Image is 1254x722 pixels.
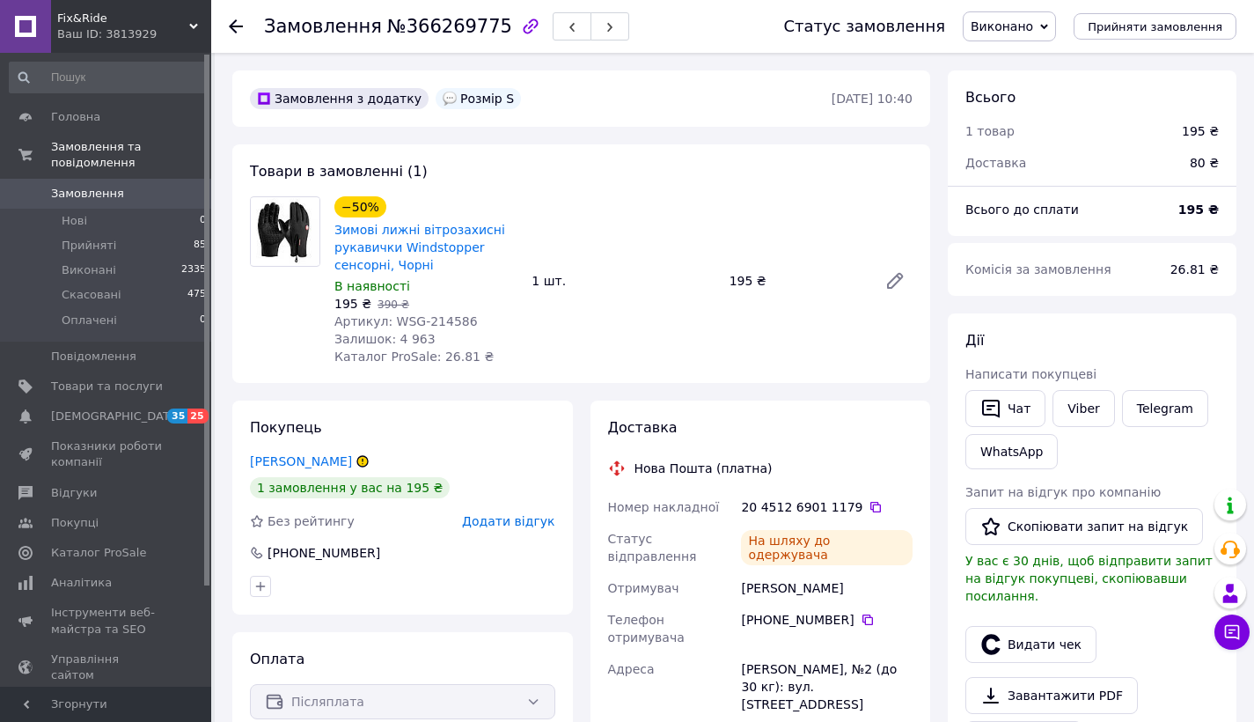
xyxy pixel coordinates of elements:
img: Зимові лижні вітрозахисні рукавички Windstopper сенсорні, Чорні [251,198,319,265]
a: Viber [1052,390,1114,427]
span: Доставка [608,419,678,436]
span: Залишок: 4 963 [334,332,436,346]
b: 195 ₴ [1178,203,1219,217]
span: 25 [187,409,208,424]
a: Завантажити PDF [965,677,1138,714]
span: Оплата [250,651,304,667]
span: Каталог ProSale: 26.81 ₴ [334,350,494,364]
span: Комісія за замовлення [965,262,1111,276]
span: Оплачені [62,313,117,328]
span: Без рейтингу [268,514,355,528]
div: Замовлення з додатку [250,88,429,109]
span: 2335 [181,262,206,278]
span: Інструменти веб-майстра та SEO [51,605,163,637]
span: Головна [51,109,100,125]
div: [PERSON_NAME], №2 (до 30 кг): вул. [STREET_ADDRESS] [737,653,916,720]
a: [PERSON_NAME] [250,454,352,468]
span: Запит на відгук про компанію [965,485,1161,499]
button: Скопіювати запит на відгук [965,508,1203,545]
span: Скасовані [62,287,121,303]
span: В наявності [334,279,410,293]
button: Видати чек [965,626,1096,663]
span: 0 [200,313,206,328]
span: Відгуки [51,485,97,501]
span: Всього [965,89,1016,106]
span: Fix&Ride [57,11,189,26]
span: Номер накладної [608,500,720,514]
span: 0 [200,213,206,229]
span: Показники роботи компанії [51,438,163,470]
span: Замовлення [264,16,382,37]
span: Телефон отримувача [608,613,685,645]
span: 35 [167,409,187,424]
span: Виконано [971,19,1033,33]
span: 475 [187,287,206,303]
span: Артикул: WSG-214586 [334,314,478,328]
span: Додати відгук [462,514,554,528]
span: Адреса [608,662,655,676]
span: 85 [194,238,206,254]
div: На шляху до одержувача [741,530,913,565]
div: Розмір S [436,88,521,109]
span: №366269775 [387,16,512,37]
span: Аналітика [51,575,112,591]
div: −50% [334,196,386,217]
div: Ваш ID: 3813929 [57,26,211,42]
div: 20 4512 6901 1179 [741,498,913,516]
div: [PERSON_NAME] [737,572,916,604]
span: Замовлення та повідомлення [51,139,211,171]
span: Замовлення [51,186,124,202]
span: Товари в замовленні (1) [250,163,428,180]
span: 1 товар [965,124,1015,138]
span: [DEMOGRAPHIC_DATA] [51,409,181,424]
span: Отримувач [608,581,679,595]
span: Товари та послуги [51,379,163,394]
span: 390 ₴ [378,298,409,311]
span: Виконані [62,262,116,278]
span: Всього до сплати [965,203,1079,217]
div: [PHONE_NUMBER] [741,611,913,629]
span: Статус відправлення [608,532,697,564]
div: Нова Пошта (платна) [630,460,777,477]
time: [DATE] 10:40 [832,92,913,106]
span: Дії [965,332,984,349]
div: Статус замовлення [783,18,945,35]
span: Написати покупцеві [965,367,1096,381]
div: Повернутися назад [229,18,243,35]
span: Доставка [965,156,1026,170]
span: Покупці [51,515,99,531]
a: WhatsApp [965,434,1058,469]
div: 1 шт. [524,269,722,293]
span: Каталог ProSale [51,545,146,561]
div: 195 ₴ [1182,122,1219,140]
span: Нові [62,213,87,229]
button: Чат [965,390,1045,427]
span: Повідомлення [51,349,136,365]
input: Пошук [9,62,208,93]
a: Telegram [1122,390,1208,427]
span: Прийняті [62,238,116,254]
div: 80 ₴ [1179,144,1229,182]
span: 26.81 ₴ [1170,262,1219,276]
span: Прийняти замовлення [1088,20,1222,33]
span: Покупець [250,419,322,436]
a: Зимові лижні вітрозахисні рукавички Windstopper сенсорні, Чорні [334,223,505,272]
div: [PHONE_NUMBER] [266,544,382,562]
span: Управління сайтом [51,652,163,683]
img: :speech_balloon: [443,92,457,106]
span: 195 ₴ [334,297,371,311]
button: Прийняти замовлення [1074,13,1236,40]
span: У вас є 30 днів, щоб відправити запит на відгук покупцеві, скопіювавши посилання. [965,554,1213,603]
div: 1 замовлення у вас на 195 ₴ [250,477,450,498]
a: Редагувати [877,263,913,298]
button: Чат з покупцем [1214,615,1250,650]
div: 195 ₴ [722,269,870,293]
